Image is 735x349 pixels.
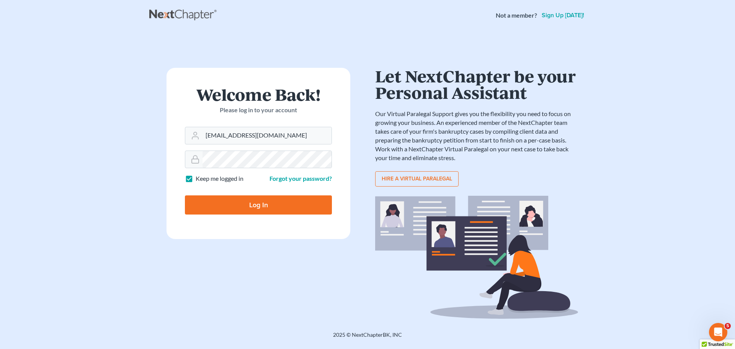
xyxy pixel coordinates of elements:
h1: Let NextChapter be your Personal Assistant [375,68,578,100]
div: 2025 © NextChapterBK, INC [149,331,586,345]
p: Please log in to your account [185,106,332,115]
label: Keep me logged in [196,174,243,183]
a: Forgot your password? [269,175,332,182]
p: Our Virtual Paralegal Support gives you the flexibility you need to focus on growing your busines... [375,110,578,162]
span: 5 [725,323,731,329]
input: Email Address [203,127,332,144]
h1: Welcome Back! [185,86,332,103]
a: Hire a virtual paralegal [375,171,459,187]
input: Log In [185,195,332,215]
strong: Not a member? [496,11,537,20]
img: virtual_paralegal_bg-b12c8cf30858a2b2c02ea913d52db5c468ecc422855d04272ea22d19010d70dc.svg [375,196,578,319]
iframe: Intercom live chat [709,323,727,341]
a: Sign up [DATE]! [540,12,586,18]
